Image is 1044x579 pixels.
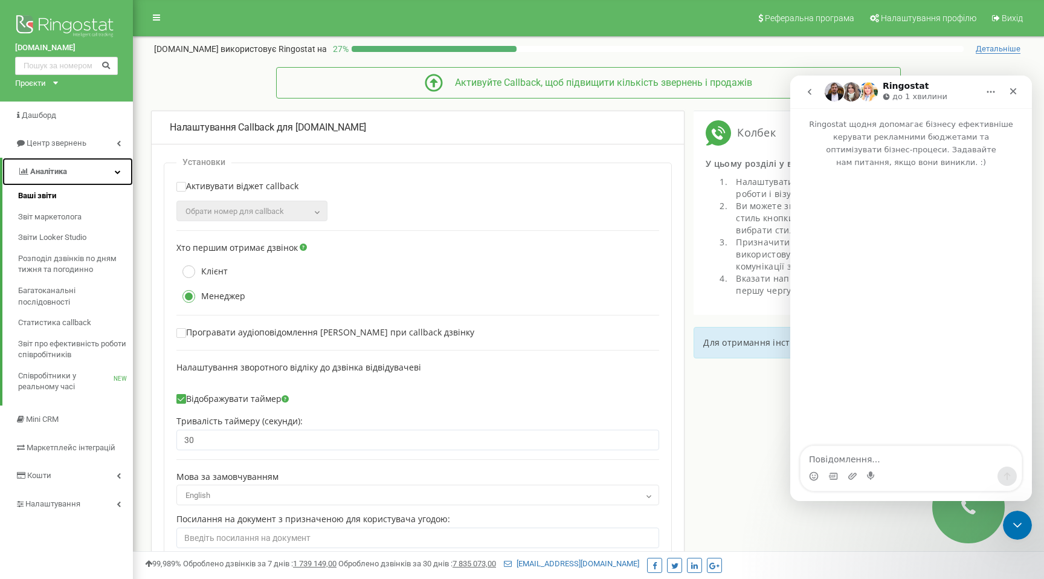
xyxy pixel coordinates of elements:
[1003,511,1032,540] iframe: Intercom live chat
[338,559,496,568] span: Оброблено дзвінків за 30 днів :
[18,190,56,202] span: Ваші звіти
[730,273,939,297] li: Вказати напрямок, якому дзвінок надійде в першу чергу.
[15,78,46,89] div: Проєкти
[170,121,666,135] div: Налаштування Callback для [DOMAIN_NAME]
[15,42,118,54] a: [DOMAIN_NAME]
[18,207,133,228] a: Звіт маркетолога
[18,232,86,244] span: Звіти Looker Studio
[18,338,127,361] span: Звіт про ефективність роботи співробітників
[18,248,133,280] a: Розподіл дзвінків по дням тижня та погодинно
[18,366,133,398] a: Співробітники у реальному часіNEW
[18,370,114,393] span: Співробітники у реальному часі
[15,57,118,75] input: Пошук за номером
[176,290,245,303] label: Менеджер
[18,285,127,308] span: Багатоканальні послідовності
[18,317,91,329] span: Статистика callback
[145,559,181,568] span: 99,989%
[976,44,1020,54] span: Детальніше
[443,76,752,90] div: Активуйте Callback, щоб підвищити кількість звернень і продажів
[1002,13,1023,23] span: Вихід
[18,186,133,207] a: Ваші звіти
[182,157,225,167] p: Установки
[176,514,450,525] label: Посилання на документ з призначеною для користувача угодою:
[183,559,337,568] span: Оброблено дзвінків за 7 днів :
[176,328,474,338] label: Програвати аудіоповідомлення [PERSON_NAME] при callback дзвінку
[504,559,639,568] a: [EMAIL_ADDRESS][DOMAIN_NAME]
[765,13,854,23] span: Реферальна програма
[176,243,298,253] label: Хто першим отримає дзвінок
[176,416,303,427] label: Тривалість таймеру (секунди):
[30,167,67,176] span: Аналiтика
[27,138,86,147] span: Центр звернень
[22,111,56,120] span: Дашборд
[176,181,298,198] label: Активувати віджет callback
[26,415,59,424] span: Mini CRM
[15,12,118,42] img: Ringostat logo
[293,559,337,568] u: 1 739 149,00
[706,158,939,176] div: У цьому розділі у вас є можливість:
[730,236,939,273] li: Призначити номер, який буде використовуватися для додаткового каналу комунікації з клієнтами.
[730,176,939,200] li: Налаштувати віджет callback — його логіку роботи і візуальне відображення на сайті.
[18,280,133,312] a: Багатоканальні послідовності
[176,472,279,482] label: Мова за замовчуванням
[176,363,421,373] label: Налаштування зворотного відліку до дзвінка відвідувачеві
[18,227,133,248] a: Звіти Looker Studio
[27,471,51,480] span: Кошти
[154,43,327,55] p: [DOMAIN_NAME]
[176,394,289,404] label: Відображувати таймер
[25,499,80,508] span: Налаштування
[176,430,659,450] input: Тривалість таймеру (секунди)
[18,253,127,276] span: Розподіл дзвінків по дням тижня та погодинно
[27,443,115,452] span: Маркетплейс інтеграцій
[703,337,942,349] p: Для отримання інструкції перейдіть у
[790,76,1032,501] iframe: Intercom live chat
[221,44,327,54] span: використовує Ringostat на
[881,13,976,23] span: Налаштування профілю
[176,485,659,505] span: English
[18,334,133,366] a: Звіт про ефективність роботи співробітників
[181,487,655,504] span: English
[176,265,228,278] label: Клієнт
[730,200,939,236] li: Ви можете змінити розмір, розташування і стиль кнопки, також адаптувати текст і вибрати стиль фор...
[731,125,776,141] span: Колбек
[327,43,352,55] p: 27 %
[185,207,284,216] span: Обрати номер для сallback
[18,212,82,223] span: Звіт маркетолога
[18,312,133,334] a: Статистика callback
[2,158,133,186] a: Аналiтика
[453,559,496,568] u: 7 835 073,00
[176,528,659,548] input: Введіть посилання на документ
